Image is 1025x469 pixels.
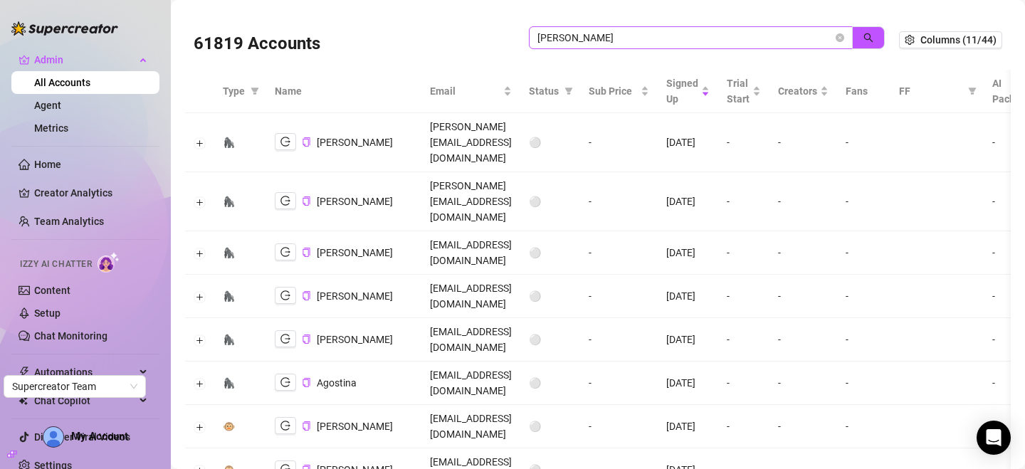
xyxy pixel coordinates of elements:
[223,83,245,99] span: Type
[223,288,235,304] div: 🦍
[836,33,844,42] button: close-circle
[905,35,915,45] span: setting
[537,30,833,46] input: Search by UID / Name / Email / Creator Username
[194,137,206,149] button: Expand row
[34,285,70,296] a: Content
[837,362,890,405] td: -
[317,247,393,258] span: [PERSON_NAME]
[658,275,718,318] td: [DATE]
[223,245,235,260] div: 🦍
[718,70,769,113] th: Trial Start
[280,377,290,387] span: logout
[317,377,357,389] span: Agostina
[12,376,137,397] span: Supercreator Team
[302,196,311,206] span: copy
[194,33,320,56] h3: 61819 Accounts
[34,330,107,342] a: Chat Monitoring
[194,334,206,346] button: Expand row
[421,405,520,448] td: [EMAIL_ADDRESS][DOMAIN_NAME]
[837,318,890,362] td: -
[275,192,296,209] button: logout
[837,231,890,275] td: -
[280,290,290,300] span: logout
[718,275,769,318] td: -
[837,275,890,318] td: -
[280,421,290,431] span: logout
[769,362,837,405] td: -
[302,137,311,147] span: copy
[580,362,658,405] td: -
[34,431,130,443] a: Discover Viral Videos
[564,87,573,95] span: filter
[223,332,235,347] div: 🦍
[280,137,290,147] span: logout
[769,231,837,275] td: -
[658,231,718,275] td: [DATE]
[317,421,393,432] span: [PERSON_NAME]
[580,70,658,113] th: Sub Price
[280,247,290,257] span: logout
[718,113,769,172] td: -
[275,287,296,304] button: logout
[769,113,837,172] td: -
[837,113,890,172] td: -
[421,275,520,318] td: [EMAIL_ADDRESS][DOMAIN_NAME]
[34,389,135,412] span: Chat Copilot
[837,70,890,113] th: Fans
[34,216,104,227] a: Team Analytics
[317,334,393,345] span: [PERSON_NAME]
[248,80,262,102] span: filter
[280,334,290,344] span: logout
[658,362,718,405] td: [DATE]
[899,31,1002,48] button: Columns (11/44)
[718,231,769,275] td: -
[43,427,63,447] img: AD_cMMTxCeTpmN1d5MnKJ1j-_uXZCpTKapSSqNGg4PyXtR_tCW7gZXTNmFz2tpVv9LSyNV7ff1CaS4f4q0HLYKULQOwoM5GQR...
[529,83,559,99] span: Status
[769,405,837,448] td: -
[34,307,61,319] a: Setup
[275,133,296,150] button: logout
[580,113,658,172] td: -
[302,137,311,147] button: Copy Account UID
[275,330,296,347] button: logout
[34,361,135,384] span: Automations
[658,405,718,448] td: [DATE]
[317,290,393,302] span: [PERSON_NAME]
[778,83,817,99] span: Creators
[718,318,769,362] td: -
[302,248,311,257] span: copy
[580,318,658,362] td: -
[421,172,520,231] td: [PERSON_NAME][EMAIL_ADDRESS][DOMAIN_NAME]
[19,367,30,378] span: thunderbolt
[19,54,30,65] span: crown
[968,87,977,95] span: filter
[658,113,718,172] td: [DATE]
[718,405,769,448] td: -
[580,231,658,275] td: -
[302,290,311,301] button: Copy Account UID
[7,449,17,459] span: build
[529,196,541,207] span: ⚪
[837,172,890,231] td: -
[302,378,311,387] span: copy
[837,405,890,448] td: -
[727,75,750,107] span: Trial Start
[223,194,235,209] div: 🦍
[275,417,296,434] button: logout
[529,377,541,389] span: ⚪
[529,421,541,432] span: ⚪
[529,290,541,302] span: ⚪
[194,421,206,433] button: Expand row
[421,318,520,362] td: [EMAIL_ADDRESS][DOMAIN_NAME]
[965,80,979,102] span: filter
[19,396,28,406] img: Chat Copilot
[98,252,120,273] img: AI Chatter
[223,135,235,150] div: 🦍
[34,77,90,88] a: All Accounts
[194,291,206,302] button: Expand row
[658,318,718,362] td: [DATE]
[718,362,769,405] td: -
[302,421,311,431] span: copy
[223,418,235,434] div: 🐵
[658,172,718,231] td: [DATE]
